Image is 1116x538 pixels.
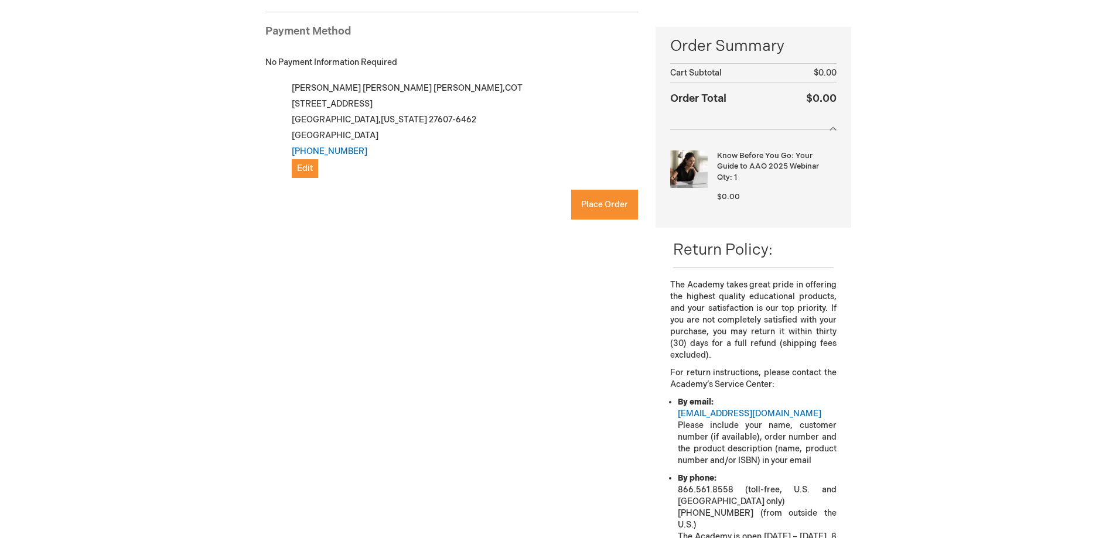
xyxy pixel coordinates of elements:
[292,146,367,156] a: [PHONE_NUMBER]
[678,473,716,483] strong: By phone:
[670,90,726,107] strong: Order Total
[673,241,773,259] span: Return Policy:
[292,159,318,178] button: Edit
[670,36,836,63] span: Order Summary
[670,367,836,390] p: For return instructions, please contact the Academy’s Service Center:
[297,163,313,173] span: Edit
[571,190,638,220] button: Place Order
[581,200,628,210] span: Place Order
[381,115,427,125] span: [US_STATE]
[717,173,730,182] span: Qty
[678,396,836,467] li: Please include your name, customer number (if available), order number and the product descriptio...
[717,192,740,201] span: $0.00
[278,80,639,178] div: [PERSON_NAME] [PERSON_NAME] [PERSON_NAME],COT [STREET_ADDRESS] [GEOGRAPHIC_DATA] , 27607-6462 [GE...
[814,68,837,78] span: $0.00
[670,150,708,188] img: Know Before You Go: Your Guide to AAO 2025 Webinar
[670,279,836,361] p: The Academy takes great pride in offering the highest quality educational products, and your sati...
[734,173,737,182] span: 1
[678,409,821,419] a: [EMAIL_ADDRESS][DOMAIN_NAME]
[265,57,397,67] span: No Payment Information Required
[265,24,639,45] div: Payment Method
[670,64,781,83] th: Cart Subtotal
[717,150,833,172] strong: Know Before You Go: Your Guide to AAO 2025 Webinar
[806,92,837,105] span: $0.00
[265,203,443,249] iframe: reCAPTCHA
[678,397,714,407] strong: By email:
